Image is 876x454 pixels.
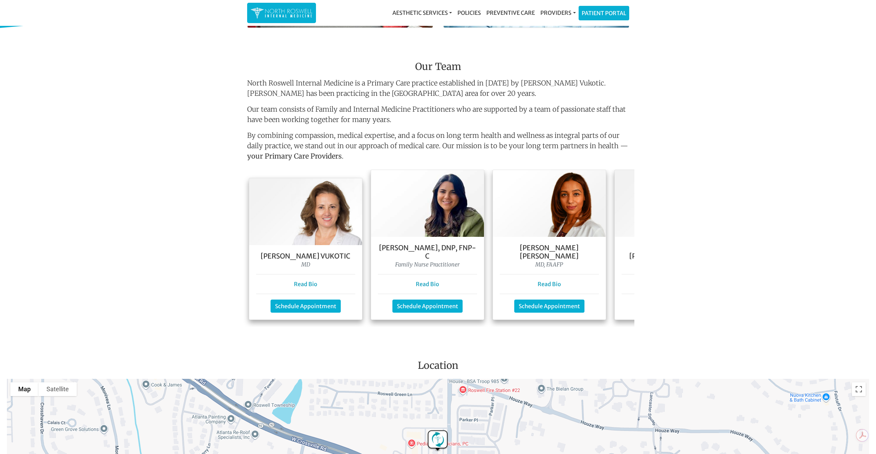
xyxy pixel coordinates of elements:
p: North Roswell Internal Medicine is a Primary Care practice established in [DATE] by [PERSON_NAME]... [247,78,629,99]
a: Schedule Appointment [514,300,584,313]
h5: [PERSON_NAME] [PERSON_NAME] [500,244,599,260]
button: Toggle fullscreen view [852,382,866,396]
p: Our team consists of Family and Internal Medicine Practitioners who are supported by a team of pa... [247,104,629,125]
img: Keela Weeks Leger, FNP-C [615,170,728,237]
a: Read Bio [416,281,439,287]
a: Read Bio [538,281,561,287]
a: Providers [538,6,578,20]
h5: [PERSON_NAME], DNP, FNP- C [378,244,477,260]
h3: Our Team [247,61,629,75]
button: Show street map [10,382,39,396]
i: MD, FAAFP [535,261,563,268]
a: Policies [455,6,484,20]
img: Dr. Farah Mubarak Ali MD, FAAFP [493,170,606,237]
a: Schedule Appointment [271,300,341,313]
a: Read Bio [294,281,317,287]
img: Dr. Goga Vukotis [249,178,362,245]
strong: your Primary Care Providers [247,152,342,160]
i: MD [301,261,310,268]
h5: [PERSON_NAME] Vukotic [256,252,355,260]
a: Aesthetic Services [390,6,455,20]
h5: [PERSON_NAME] [PERSON_NAME], FNP-C [622,244,721,260]
a: Preventive Care [484,6,538,20]
h3: Location [5,360,871,374]
i: Family Nurse Practitioner [395,261,460,268]
p: By combining compassion, medical expertise, and a focus on long term health and wellness as integ... [247,130,629,164]
a: Patient Portal [579,6,629,20]
button: Show satellite imagery [39,382,77,396]
a: Schedule Appointment [392,300,463,313]
img: North Roswell Internal Medicine [251,6,313,20]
